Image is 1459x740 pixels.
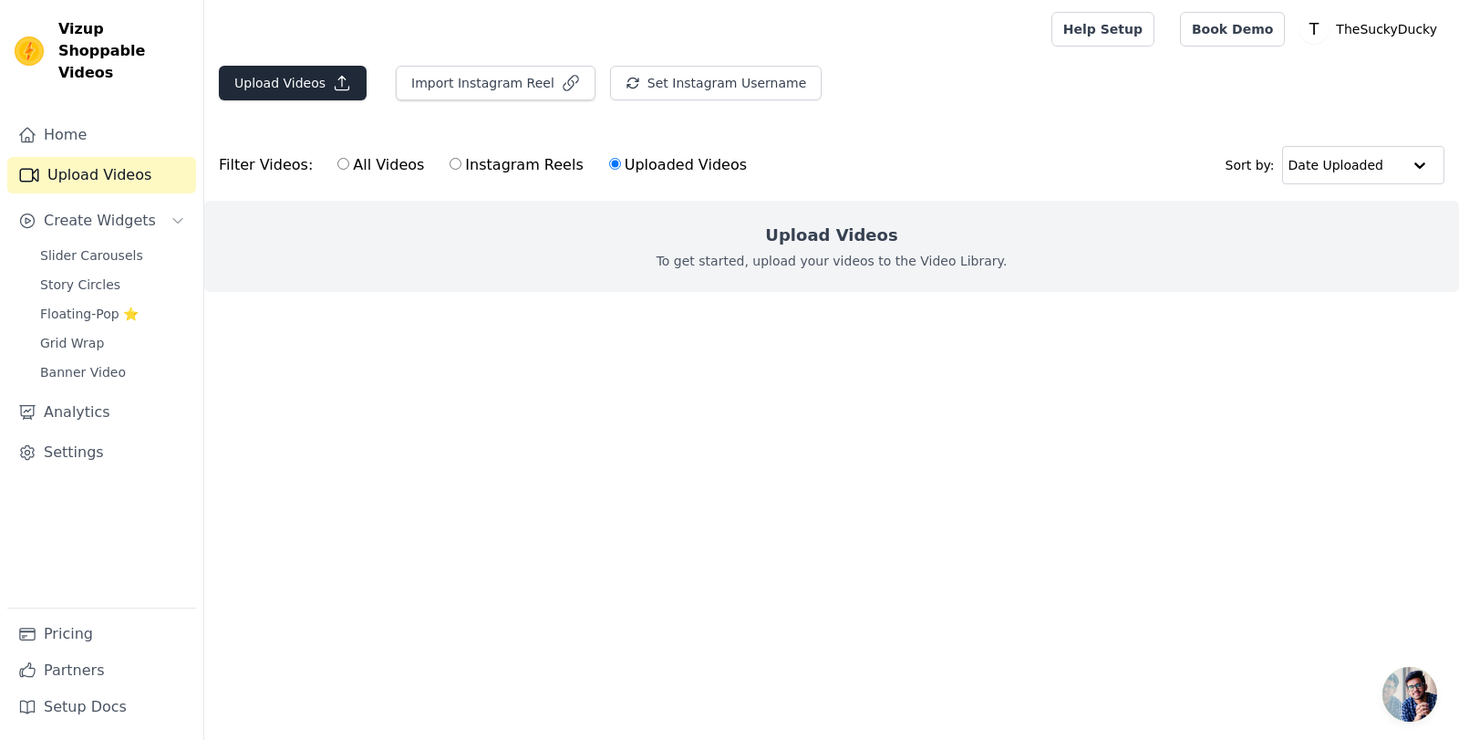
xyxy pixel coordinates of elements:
div: Filter Videos: [219,144,757,186]
a: Book Demo [1180,12,1285,47]
p: To get started, upload your videos to the Video Library. [657,252,1008,270]
input: All Videos [337,158,349,170]
a: Pricing [7,616,196,652]
div: Open chat [1382,667,1437,722]
a: Upload Videos [7,157,196,193]
div: Sort by: [1226,146,1445,184]
button: T TheSuckyDucky [1299,13,1444,46]
span: Create Widgets [44,210,156,232]
label: All Videos [336,153,425,177]
label: Instagram Reels [449,153,584,177]
text: T [1309,20,1319,38]
button: Set Instagram Username [610,66,822,100]
button: Import Instagram Reel [396,66,595,100]
a: Grid Wrap [29,330,196,356]
a: Banner Video [29,360,196,385]
a: Slider Carousels [29,243,196,268]
span: Banner Video [40,363,126,381]
a: Setup Docs [7,689,196,725]
a: Home [7,117,196,153]
button: Upload Videos [219,66,367,100]
span: Story Circles [40,276,120,294]
input: Uploaded Videos [609,158,621,170]
img: Vizup [15,36,44,66]
span: Grid Wrap [40,334,104,352]
label: Uploaded Videos [608,153,748,177]
span: Vizup Shoppable Videos [58,18,189,84]
button: Create Widgets [7,203,196,239]
a: Floating-Pop ⭐ [29,301,196,327]
a: Help Setup [1051,12,1154,47]
a: Partners [7,652,196,689]
h2: Upload Videos [765,223,897,248]
a: Settings [7,434,196,471]
a: Story Circles [29,272,196,297]
span: Floating-Pop ⭐ [40,305,139,323]
input: Instagram Reels [450,158,461,170]
a: Analytics [7,394,196,431]
span: Slider Carousels [40,246,143,265]
p: TheSuckyDucky [1329,13,1444,46]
